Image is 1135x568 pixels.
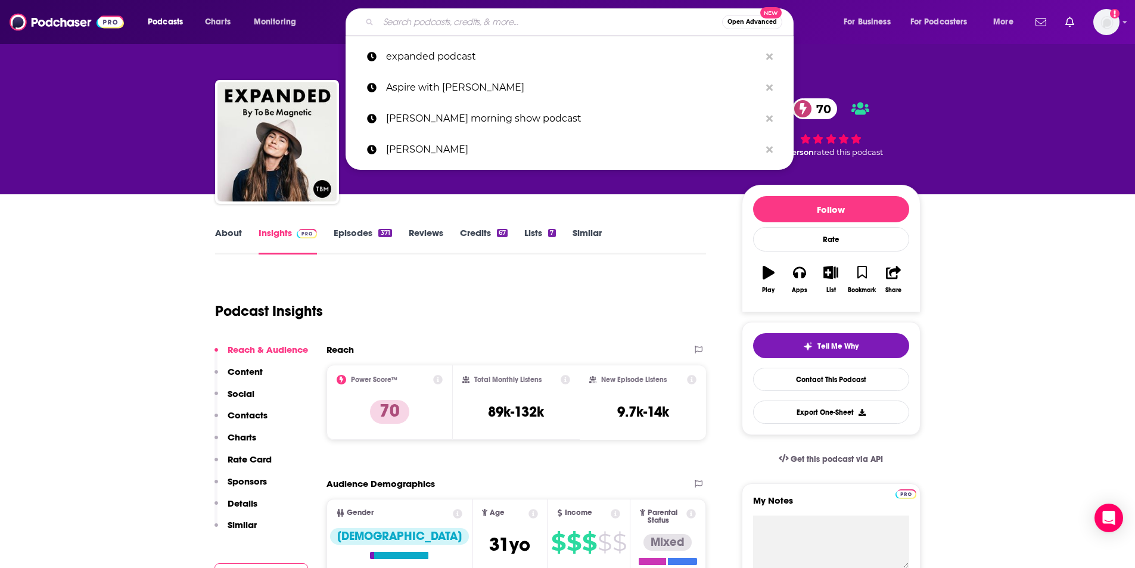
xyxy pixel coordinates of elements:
a: Charts [197,13,238,32]
a: EXPANDED Podcast by To Be Magnetic™ [217,82,337,201]
span: More [993,14,1013,30]
a: Show notifications dropdown [1031,12,1051,32]
span: For Business [844,14,891,30]
button: Contacts [214,409,268,432]
img: Podchaser Pro [297,229,318,238]
button: open menu [903,13,985,32]
p: Details [228,498,257,509]
a: Contact This Podcast [753,368,909,391]
img: Podchaser Pro [895,489,916,499]
button: Open AdvancedNew [722,15,782,29]
a: Credits67 [460,227,508,254]
span: rated this podcast [814,148,883,157]
p: Contacts [228,409,268,421]
span: Parental Status [648,509,685,524]
div: List [826,287,836,294]
div: Mixed [643,534,692,551]
span: $ [598,533,611,552]
p: Rate Card [228,454,272,465]
p: 70 [370,400,409,424]
img: tell me why sparkle [803,342,813,351]
h2: New Episode Listens [601,375,667,384]
label: My Notes [753,495,909,516]
img: Podchaser - Follow, Share and Rate Podcasts [10,11,124,33]
span: Gender [347,509,374,517]
div: Apps [792,287,807,294]
a: Reviews [409,227,443,254]
div: [DEMOGRAPHIC_DATA] [330,528,469,545]
a: expanded podcast [346,41,794,72]
div: Share [885,287,901,294]
a: Lists7 [524,227,555,254]
button: Social [214,388,254,410]
p: rickey smiley morning show podcast [386,103,760,134]
a: 70 [792,98,837,119]
span: 70 [804,98,837,119]
div: 70 1 personrated this podcast [742,91,921,164]
a: Aspire with [PERSON_NAME] [346,72,794,103]
a: Get this podcast via API [769,445,893,474]
span: $ [567,533,581,552]
h2: Total Monthly Listens [474,375,542,384]
a: Pro website [895,488,916,499]
span: New [760,7,782,18]
span: For Podcasters [910,14,968,30]
h2: Audience Demographics [326,478,435,489]
button: open menu [985,13,1028,32]
div: Search podcasts, credits, & more... [357,8,805,36]
span: $ [551,533,565,552]
button: Sponsors [214,476,267,498]
h3: 9.7k-14k [617,403,669,421]
button: Reach & Audience [214,344,308,366]
p: Social [228,388,254,399]
span: 1 person [781,148,814,157]
span: Open Advanced [727,19,777,25]
span: $ [582,533,596,552]
div: Rate [753,227,909,252]
a: About [215,227,242,254]
div: Bookmark [848,287,876,294]
span: Get this podcast via API [791,454,883,464]
button: Apps [784,258,815,301]
p: Reach & Audience [228,344,308,355]
button: Rate Card [214,454,272,476]
a: Episodes371 [334,227,391,254]
p: portia [386,134,760,165]
img: User Profile [1093,9,1120,35]
p: Charts [228,432,256,443]
button: open menu [139,13,198,32]
h3: 89k-132k [488,403,544,421]
div: 67 [497,229,508,237]
button: Follow [753,196,909,222]
span: Income [565,509,592,517]
button: Content [214,366,263,388]
a: [PERSON_NAME] morning show podcast [346,103,794,134]
p: expanded podcast [386,41,760,72]
a: Similar [573,227,602,254]
button: Export One-Sheet [753,401,909,424]
div: 371 [378,229,391,237]
h2: Reach [326,344,354,355]
a: [PERSON_NAME] [346,134,794,165]
button: Similar [214,519,257,541]
span: Charts [205,14,231,30]
span: Tell Me Why [817,342,859,351]
button: Share [878,258,909,301]
span: Age [490,509,505,517]
p: Similar [228,519,257,530]
div: Open Intercom Messenger [1094,504,1123,532]
h2: Power Score™ [351,375,397,384]
button: tell me why sparkleTell Me Why [753,333,909,358]
button: List [815,258,846,301]
button: Details [214,498,257,520]
span: $ [612,533,626,552]
div: 7 [548,229,555,237]
p: Aspire with Emma Grede [386,72,760,103]
p: Content [228,366,263,377]
p: Sponsors [228,476,267,487]
span: 31 yo [489,533,530,556]
span: Podcasts [148,14,183,30]
svg: Add a profile image [1110,9,1120,18]
button: open menu [245,13,312,32]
